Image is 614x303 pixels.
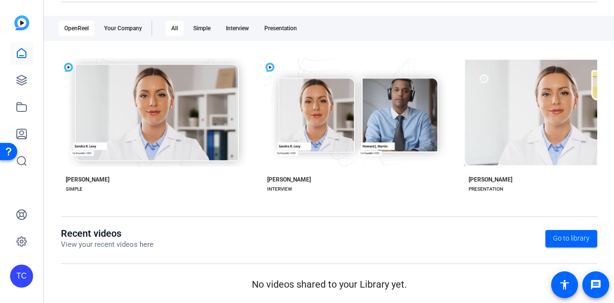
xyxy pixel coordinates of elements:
div: PRESENTATION [469,185,503,193]
p: View your recent videos here [61,239,153,250]
div: All [165,21,184,36]
mat-icon: accessibility [559,279,570,291]
div: TC [10,265,33,288]
div: [PERSON_NAME] [66,176,109,183]
img: blue-gradient.svg [14,15,29,30]
mat-icon: message [590,279,602,291]
div: SIMPLE [66,185,83,193]
div: Simple [188,21,216,36]
div: Your Company [98,21,148,36]
div: [PERSON_NAME] [267,176,311,183]
div: Presentation [259,21,303,36]
span: Go to library [553,233,590,243]
h1: Recent videos [61,228,153,239]
div: [PERSON_NAME] [469,176,512,183]
a: Go to library [545,230,597,247]
div: OpenReel [59,21,94,36]
div: INTERVIEW [267,185,292,193]
p: No videos shared to your Library yet. [61,277,597,291]
div: Interview [220,21,255,36]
